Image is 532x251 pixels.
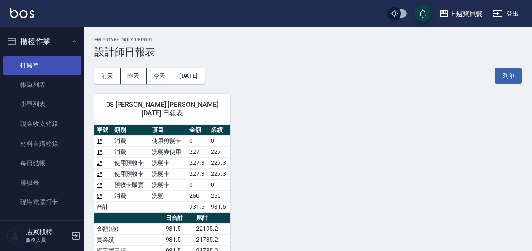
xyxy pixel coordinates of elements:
td: 使用預收卡 [112,168,150,179]
button: 昨天 [121,68,147,84]
td: 消費 [112,146,150,157]
td: 21735.2 [194,234,230,245]
div: 上越寶貝髮 [449,8,483,19]
a: 材料自購登錄 [3,134,81,153]
p: 服務人員 [26,236,69,244]
td: 250 [209,190,230,201]
th: 日合計 [164,213,194,224]
th: 類別 [112,125,150,136]
td: 227.3 [187,157,209,168]
td: 洗髮券使用 [150,146,187,157]
a: 現金收支登錄 [3,114,81,134]
td: 227 [187,146,209,157]
th: 單號 [94,125,112,136]
a: 排班表 [3,173,81,192]
a: 掛單列表 [3,95,81,114]
button: 櫃檯作業 [3,30,81,52]
td: 931.5 [164,234,194,245]
td: 0 [209,135,230,146]
td: 合計 [94,201,112,212]
td: 931.5 [187,201,209,212]
th: 金額 [187,125,209,136]
td: 0 [187,179,209,190]
td: 預收卡販賣 [112,179,150,190]
a: 每日結帳 [3,153,81,173]
td: 洗髮卡 [150,179,187,190]
td: 227.3 [209,157,230,168]
td: 消費 [112,190,150,201]
th: 累計 [194,213,230,224]
td: 洗髮卡 [150,157,187,168]
td: 931.5 [164,223,194,234]
td: 227.3 [209,168,230,179]
button: 前天 [94,68,121,84]
td: 洗髮 [150,190,187,201]
td: 使用預收卡 [112,157,150,168]
td: 實業績 [94,234,164,245]
h2: Employee Daily Report [94,37,522,43]
a: 現場電腦打卡 [3,192,81,212]
td: 使用剪髮卡 [150,135,187,146]
button: 登出 [489,6,522,22]
img: Logo [10,8,34,18]
td: 0 [209,179,230,190]
td: 金額(虛) [94,223,164,234]
button: 上越寶貝髮 [435,5,486,22]
h3: 設計師日報表 [94,46,522,58]
h5: 店家櫃檯 [26,228,69,236]
a: 打帳單 [3,56,81,75]
th: 項目 [150,125,187,136]
td: 931.5 [209,201,230,212]
td: 227 [209,146,230,157]
td: 洗髮卡 [150,168,187,179]
td: 227.3 [187,168,209,179]
td: 22195.2 [194,223,230,234]
td: 250 [187,190,209,201]
a: 帳單列表 [3,75,81,95]
button: 預約管理 [3,216,81,237]
button: [DATE] [172,68,204,84]
span: 08 [PERSON_NAME] [PERSON_NAME] [DATE] 日報表 [105,101,220,117]
th: 業績 [209,125,230,136]
button: 列印 [495,68,522,84]
td: 0 [187,135,209,146]
table: a dense table [94,125,230,213]
button: 今天 [147,68,173,84]
img: Person [7,227,24,244]
button: save [414,5,431,22]
td: 消費 [112,135,150,146]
